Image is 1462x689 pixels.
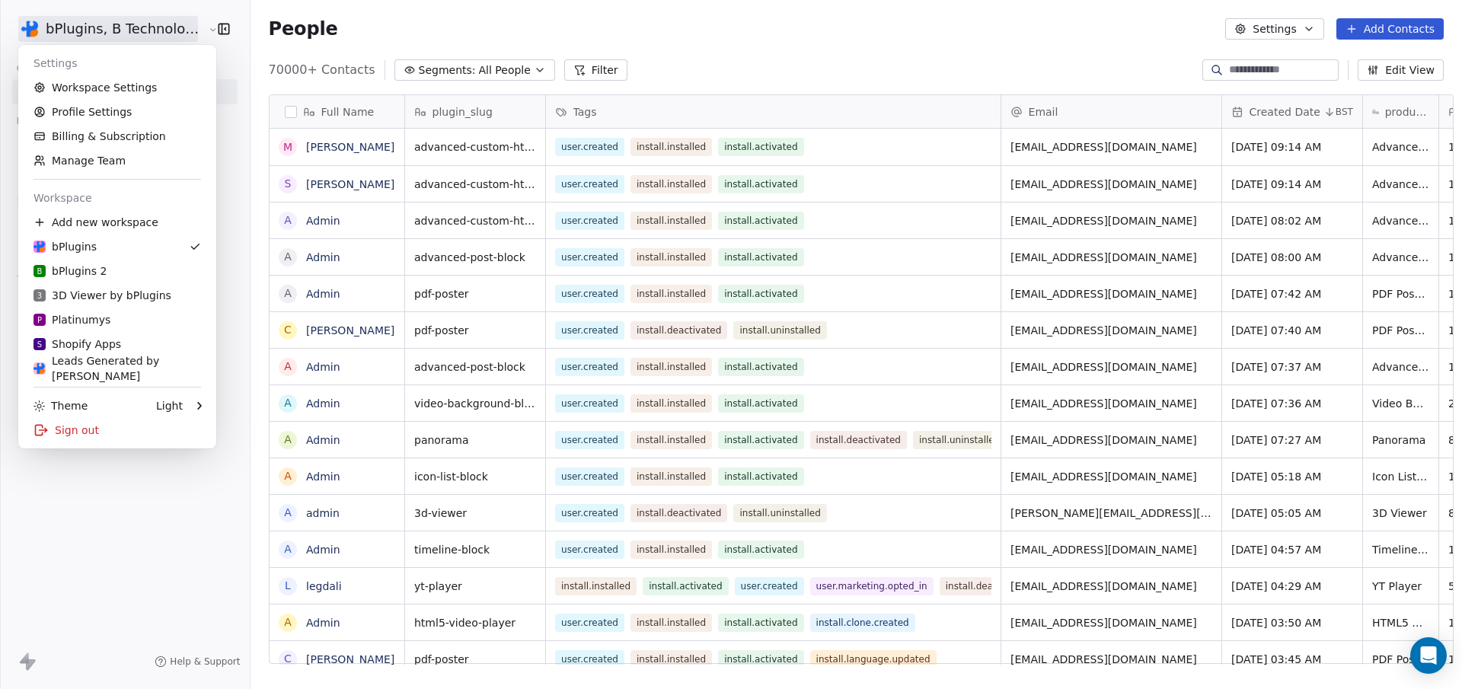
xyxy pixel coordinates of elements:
div: Workspace [24,186,210,210]
a: Profile Settings [24,100,210,124]
img: 4d237dd582c592203a1709821b9385ec515ed88537bc98dff7510fb7378bd483%20(2).png [34,362,46,375]
div: Settings [24,51,210,75]
div: Add new workspace [24,210,210,234]
div: Shopify Apps [34,337,121,352]
div: Sign out [24,418,210,442]
a: Manage Team [24,148,210,173]
div: Theme [34,398,88,413]
span: b [37,266,43,277]
span: 3 [37,290,42,301]
img: 4d237dd582c592203a1709821b9385ec515ed88537bc98dff7510fb7378bd483%20(2).png [34,241,46,253]
div: bPlugins [34,239,97,254]
a: Workspace Settings [24,75,210,100]
div: Leads Generated by [PERSON_NAME] [34,353,201,384]
span: S [37,339,42,350]
span: P [37,314,42,326]
div: 3D Viewer by bPlugins [34,288,171,303]
a: Billing & Subscription [24,124,210,148]
div: Platinumys [34,312,110,327]
div: Light [156,398,183,413]
div: bPlugins 2 [34,263,107,279]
